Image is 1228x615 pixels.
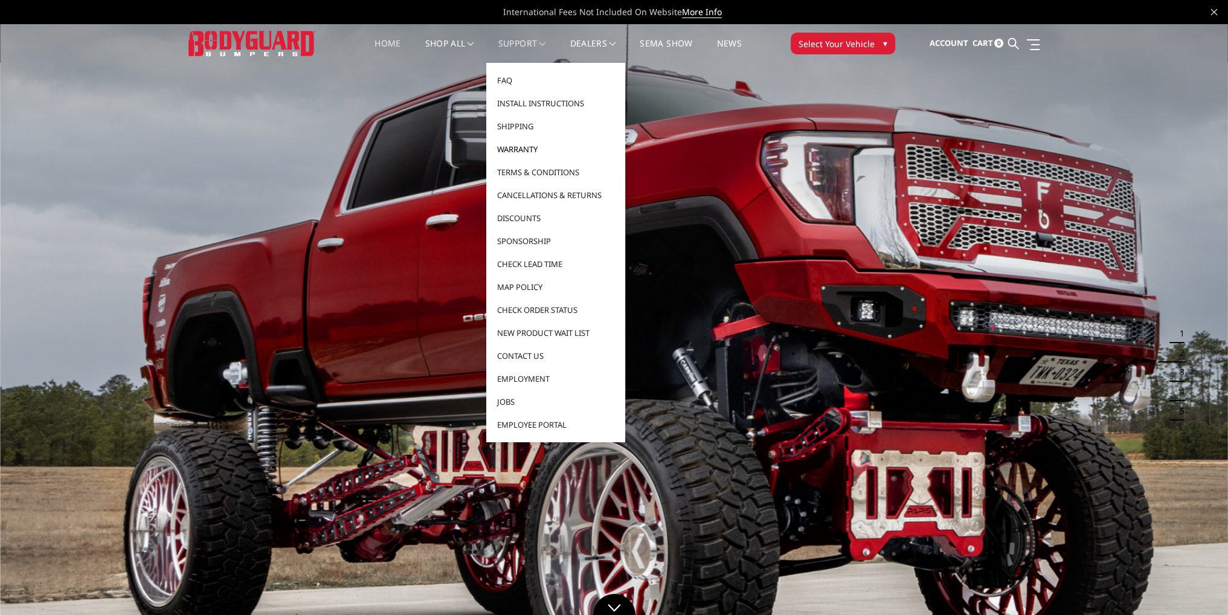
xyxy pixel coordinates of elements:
[375,39,400,63] a: Home
[972,27,1003,60] a: Cart 0
[491,184,620,207] a: Cancellations & Returns
[491,344,620,367] a: Contact Us
[498,39,546,63] a: Support
[491,69,620,92] a: FAQ
[799,37,875,50] span: Select Your Vehicle
[1172,324,1185,343] button: 1 of 5
[883,37,887,50] span: ▾
[188,31,315,56] img: BODYGUARD BUMPERS
[491,161,620,184] a: Terms & Conditions
[425,39,474,63] a: shop all
[929,37,968,48] span: Account
[491,321,620,344] a: New Product Wait List
[1172,343,1185,362] button: 2 of 5
[1168,557,1228,615] iframe: Chat Widget
[791,33,895,54] button: Select Your Vehicle
[491,115,620,138] a: Shipping
[491,367,620,390] a: Employment
[593,594,635,615] a: Click to Down
[491,207,620,230] a: Discounts
[491,138,620,161] a: Warranty
[491,390,620,413] a: Jobs
[716,39,741,63] a: News
[491,275,620,298] a: MAP Policy
[491,413,620,436] a: Employee Portal
[491,253,620,275] a: Check Lead Time
[570,39,616,63] a: Dealers
[491,92,620,115] a: Install Instructions
[491,230,620,253] a: Sponsorship
[929,27,968,60] a: Account
[1172,401,1185,420] button: 5 of 5
[1172,382,1185,401] button: 4 of 5
[491,298,620,321] a: Check Order Status
[1172,362,1185,382] button: 3 of 5
[682,6,722,18] a: More Info
[640,39,692,63] a: SEMA Show
[994,39,1003,48] span: 0
[972,37,992,48] span: Cart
